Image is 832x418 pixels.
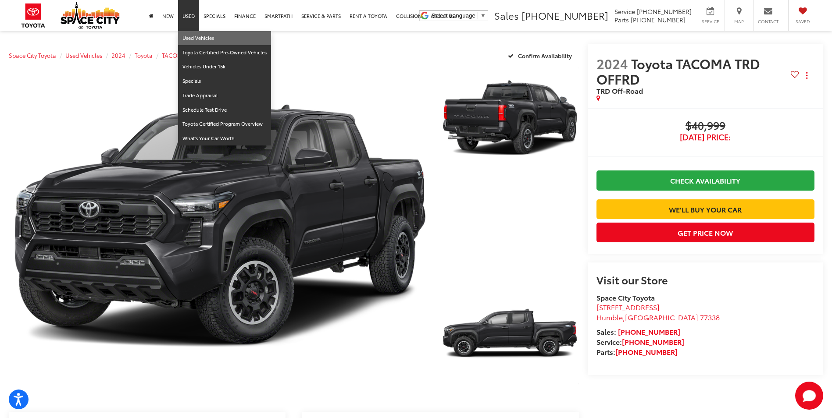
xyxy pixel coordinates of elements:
[806,72,807,79] span: dropdown dots
[439,65,580,170] img: 2024 Toyota TACOMA TRD OFFRD TRD Off-Road
[596,292,655,302] strong: Space City Toyota
[596,54,760,88] span: Toyota TACOMA TRD OFFRD
[596,120,814,133] span: $40,999
[178,31,271,46] a: Used Vehicles
[596,347,678,357] strong: Parts:
[503,48,579,63] button: Confirm Availability
[631,15,686,24] span: [PHONE_NUMBER]
[795,382,823,410] svg: Start Chat
[596,199,814,219] a: We'll Buy Your Car
[9,66,431,386] a: Expand Photo 0
[162,51,218,59] a: TACOMA TRD OFFRD
[795,382,823,410] button: Toggle Chat Window
[614,15,629,24] span: Parts
[441,66,578,170] a: Expand Photo 1
[618,326,680,337] a: [PHONE_NUMBER]
[518,52,572,60] span: Confirm Availability
[178,74,271,89] a: Specials
[178,89,271,103] a: Trade Appraisal
[596,274,814,285] h2: Visit our Store
[596,337,684,347] strong: Service:
[4,64,436,387] img: 2024 Toyota TACOMA TRD OFFRD TRD Off-Road
[596,302,660,312] span: [STREET_ADDRESS]
[135,51,153,59] a: Toyota
[480,12,486,19] span: ▼
[178,60,271,74] a: Vehicles Under 15k
[494,8,519,22] span: Sales
[596,170,814,190] a: Check Availability
[178,46,271,60] a: Toyota Certified Pre-Owned Vehicles
[178,131,271,145] a: What's Your Car Worth
[614,7,635,16] span: Service
[596,312,720,322] span: ,
[596,302,720,322] a: [STREET_ADDRESS] Humble,[GEOGRAPHIC_DATA] 77338
[729,18,749,25] span: Map
[61,2,120,29] img: Space City Toyota
[700,312,720,322] span: 77338
[596,326,616,337] span: Sales:
[178,117,271,131] a: Toyota Certified Program Overview
[637,7,692,16] span: [PHONE_NUMBER]
[596,54,628,73] span: 2024
[111,51,125,59] a: 2024
[65,51,102,59] a: Used Vehicles
[596,85,643,96] span: TRD Off-Road
[799,68,814,83] button: Actions
[700,18,720,25] span: Service
[758,18,778,25] span: Contact
[625,312,698,322] span: [GEOGRAPHIC_DATA]
[432,12,475,19] span: Select Language
[596,312,623,322] span: Humble
[596,223,814,242] button: Get Price Now
[9,51,56,59] a: Space City Toyota
[615,347,678,357] a: [PHONE_NUMBER]
[439,281,580,387] img: 2024 Toyota TACOMA TRD OFFRD TRD Off-Road
[441,282,578,386] a: Expand Photo 2
[178,103,271,117] a: Schedule Test Drive
[596,133,814,142] span: [DATE] Price:
[521,8,608,22] span: [PHONE_NUMBER]
[622,337,684,347] a: [PHONE_NUMBER]
[793,18,812,25] span: Saved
